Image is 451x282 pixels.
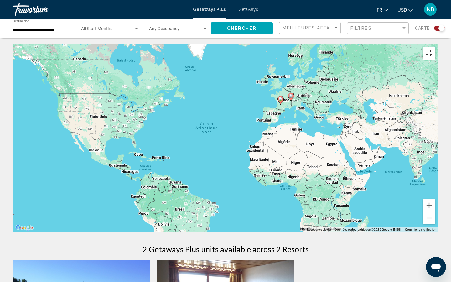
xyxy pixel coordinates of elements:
[422,3,438,16] button: User Menu
[423,212,435,224] button: Zoom arrière
[238,7,258,12] a: Getaways
[377,5,388,14] button: Change language
[307,227,331,232] button: Raccourcis clavier
[423,47,435,60] button: Passer en plein écran
[283,25,342,30] span: Meilleures affaires
[193,7,226,12] a: Getaways Plus
[415,24,429,33] span: Carte
[211,22,273,34] button: Chercher
[377,8,382,13] span: fr
[397,5,413,14] button: Change currency
[143,244,309,254] h1: 2 Getaways Plus units available across 2 Resorts
[426,257,446,277] iframe: Bouton de lancement de la fenêtre de messagerie
[350,26,372,31] span: Filtres
[13,3,187,16] a: Travorium
[427,6,434,13] span: NB
[14,224,35,232] a: Ouvrir cette zone dans Google Maps (dans une nouvelle fenêtre)
[335,228,401,231] span: Données cartographiques ©2025 Google, INEGI
[14,224,35,232] img: Google
[397,8,407,13] span: USD
[283,25,339,31] mat-select: Sort by
[405,228,437,231] a: Conditions d'utilisation
[423,199,435,211] button: Zoom avant
[227,26,257,31] span: Chercher
[347,22,409,35] button: Filter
